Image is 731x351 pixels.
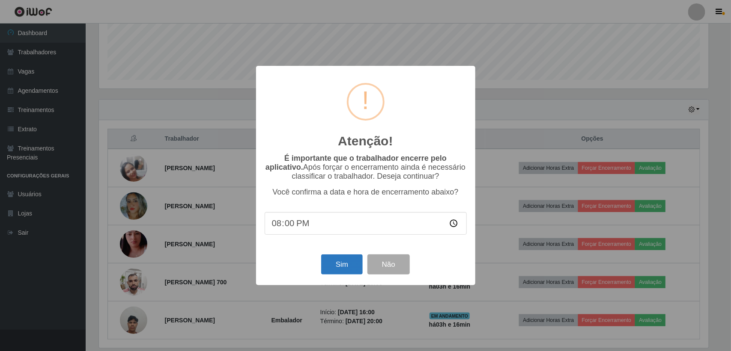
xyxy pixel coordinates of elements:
p: Você confirma a data e hora de encerramento abaixo? [265,188,467,197]
button: Sim [321,254,363,274]
p: Após forçar o encerramento ainda é necessário classificar o trabalhador. Deseja continuar? [265,154,467,181]
button: Não [367,254,410,274]
b: É importante que o trabalhador encerre pelo aplicativo. [266,154,447,171]
h2: Atenção! [338,133,393,149]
